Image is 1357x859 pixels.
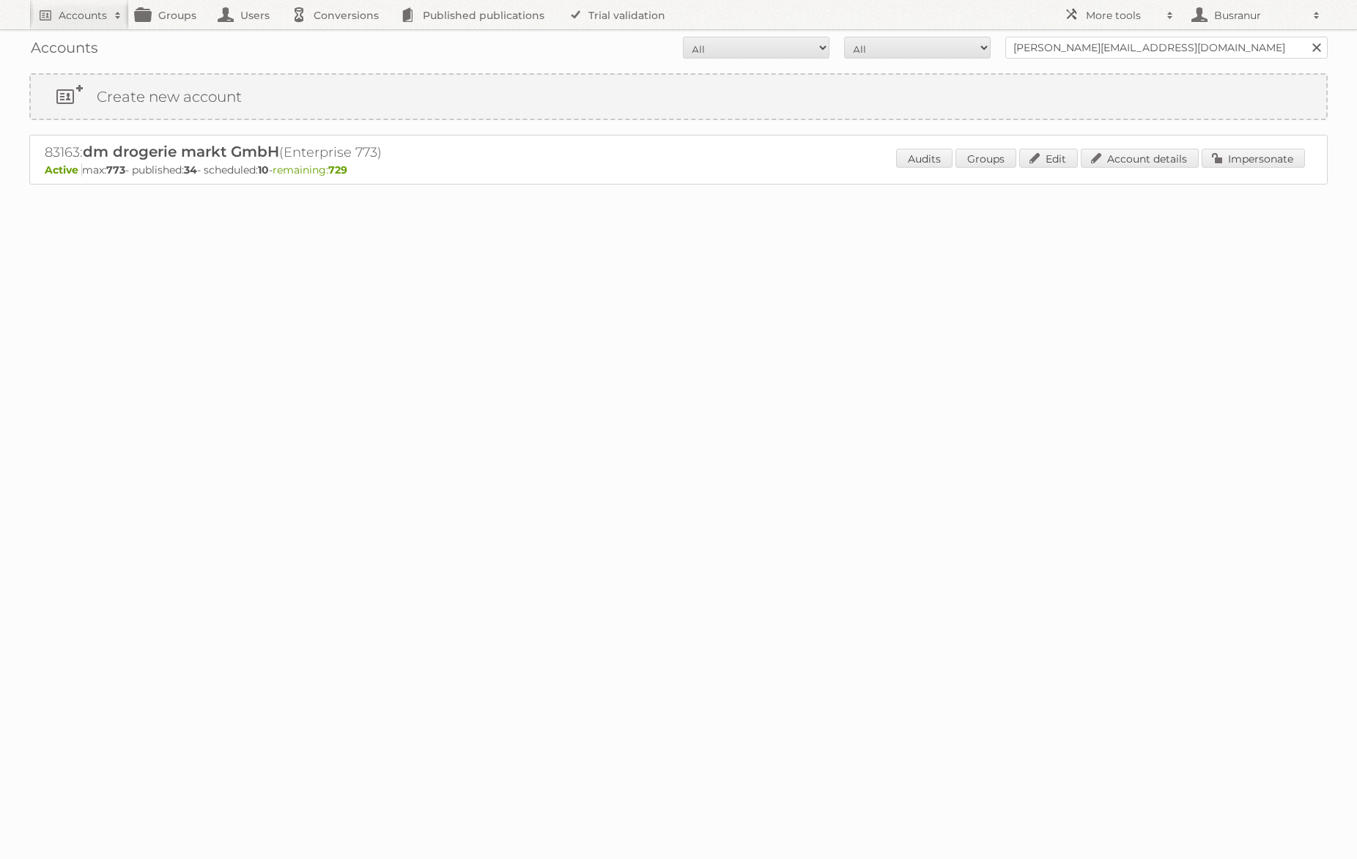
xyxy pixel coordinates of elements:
h2: Accounts [59,8,107,23]
h2: More tools [1086,8,1159,23]
a: Groups [955,149,1016,168]
strong: 773 [106,163,125,176]
p: max: - published: - scheduled: - [45,163,1312,176]
a: Impersonate [1202,149,1305,168]
span: dm drogerie markt GmbH [83,143,279,160]
a: Account details [1081,149,1199,168]
h2: Busranur [1210,8,1306,23]
span: remaining: [273,163,347,176]
strong: 729 [328,163,347,176]
strong: 34 [184,163,197,176]
span: Active [45,163,82,176]
a: Audits [896,149,953,168]
h2: 83163: (Enterprise 773) [45,143,558,162]
a: Edit [1019,149,1078,168]
strong: 10 [258,163,269,176]
a: Create new account [31,75,1326,119]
